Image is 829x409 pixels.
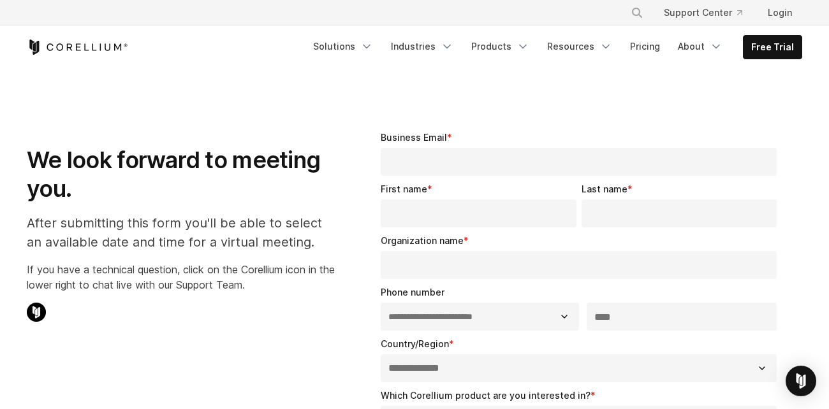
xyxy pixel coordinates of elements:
[758,1,802,24] a: Login
[305,35,802,59] div: Navigation Menu
[626,1,649,24] button: Search
[744,36,802,59] a: Free Trial
[381,183,427,194] span: First name
[670,35,730,58] a: About
[383,35,461,58] a: Industries
[381,235,464,246] span: Organization name
[582,183,627,194] span: Last name
[381,287,444,298] span: Phone number
[27,146,335,203] h1: We look forward to meeting you.
[27,213,335,252] p: After submitting this form you'll be able to select an available date and time for a virtual meet...
[381,132,447,143] span: Business Email
[381,390,591,401] span: Which Corellium product are you interested in?
[27,262,335,292] p: If you have a technical question, click on the Corellium icon in the lower right to chat live wit...
[305,35,381,58] a: Solutions
[786,366,816,396] div: Open Intercom Messenger
[539,35,620,58] a: Resources
[27,303,46,322] img: Corellium Chat Icon
[622,35,668,58] a: Pricing
[381,338,449,349] span: Country/Region
[464,35,537,58] a: Products
[654,1,752,24] a: Support Center
[615,1,802,24] div: Navigation Menu
[27,39,128,55] a: Corellium Home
